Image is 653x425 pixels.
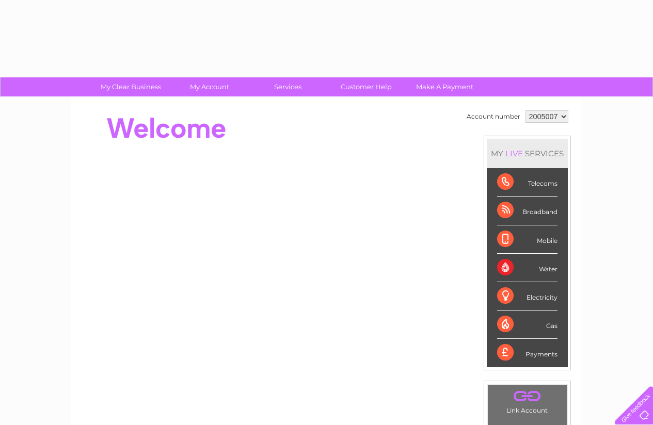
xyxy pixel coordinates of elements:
div: Mobile [497,225,558,254]
a: My Account [167,77,252,96]
div: Gas [497,310,558,339]
a: Services [245,77,330,96]
div: Broadband [497,197,558,225]
a: Customer Help [324,77,409,96]
a: . [490,387,564,405]
a: My Clear Business [88,77,173,96]
a: Make A Payment [402,77,487,96]
div: Telecoms [497,168,558,197]
div: MY SERVICES [487,139,568,168]
div: Electricity [497,282,558,310]
div: LIVE [503,149,525,158]
td: Link Account [487,384,567,417]
div: Water [497,254,558,282]
td: Account number [464,108,523,125]
div: Payments [497,339,558,367]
